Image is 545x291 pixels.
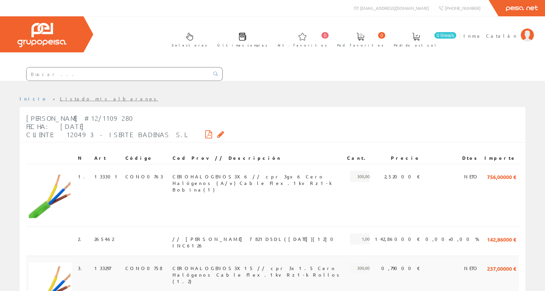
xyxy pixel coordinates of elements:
a: . [83,173,89,179]
span: 0,00+0,00 % [426,233,479,245]
th: Cant. [344,152,372,164]
th: Importe [482,152,519,164]
span: 300,00 [350,171,370,182]
span: 0,79000 € [381,263,420,274]
input: Buscar ... [27,67,209,81]
span: CEROHALOGENOS3X6 // cpr 3gx6 Cero Halógenos (A/v) Cable Flex.1kv Rz1-k Bobina(1) [173,171,342,182]
th: Dtos [423,152,482,164]
span: [PERSON_NAME] #12/1109280 Fecha: [DATE] Cliente: 120493 - ISERTE BADENAS S.L. [26,114,190,138]
span: 1,00 [350,233,370,245]
span: Art. favoritos [278,42,327,48]
img: Grupo Peisa [17,23,66,47]
span: 0 [321,32,329,39]
span: [PHONE_NUMBER] [445,5,481,11]
th: Art [92,152,123,164]
th: Código [123,152,170,164]
span: 2,52000 € [384,171,420,182]
span: Inma Catalán [463,32,518,39]
a: Inicio [20,96,47,101]
i: Solicitar por email copia firmada [217,132,224,136]
a: Últimas compras [211,27,271,51]
span: CEROHALOGENOS3X15 // cpr 3x1.5 Cero Halógenos Cable Flex.1kv Rz1-k Rollos (1.2) [173,263,342,274]
span: Ped. favoritos [337,42,384,48]
span: 265462 [94,233,114,245]
a: Listado mis albaranes [60,96,158,101]
span: 2 [78,233,85,245]
span: NETO [464,171,479,182]
span: CONO0758 [125,263,162,274]
span: NETO [464,263,479,274]
span: 142,86000 € [487,233,516,245]
th: Cod Prov // Descripción [170,152,344,164]
a: . [80,236,85,242]
span: 0 [378,32,385,39]
a: Inma Catalán [463,27,534,33]
span: 142,86000 € [375,233,420,245]
span: [EMAIL_ADDRESS][DOMAIN_NAME] [360,5,429,11]
a: . [81,265,86,271]
span: 133301 [94,171,120,182]
i: Descargar PDF [205,132,212,136]
span: Últimas compras [217,42,267,48]
span: 237,00000 € [487,263,516,274]
span: 300,00 [350,263,370,274]
span: 756,00000 € [487,171,516,182]
th: N [75,152,92,164]
span: CONO0763 [125,171,163,182]
span: Selectores [172,42,207,48]
th: Precio [372,152,423,164]
span: // [PERSON_NAME] 7 821D5DL([DATE])[12]0 INC6126 [173,233,342,245]
span: 1 [78,171,89,182]
a: Selectores [165,27,210,51]
span: 0 línea/s [434,32,456,39]
span: 133297 [94,263,111,274]
span: 3 [78,263,86,274]
img: Foto artículo (131.33535660091x150) [29,171,72,220]
span: Pedido actual [394,42,438,48]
